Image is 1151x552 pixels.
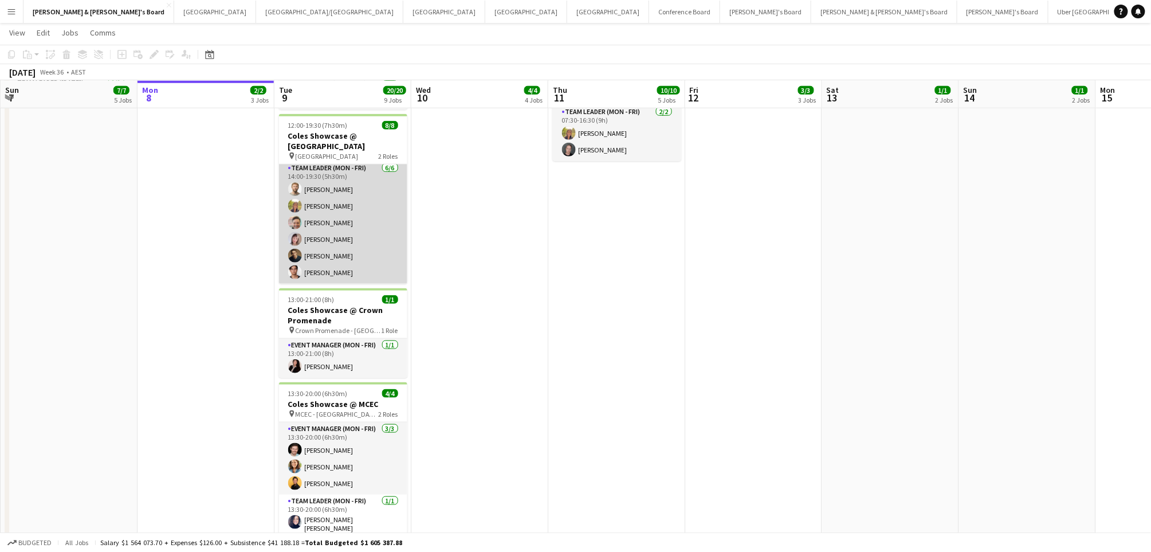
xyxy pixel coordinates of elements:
[382,295,398,304] span: 1/1
[5,25,30,40] a: View
[6,537,53,549] button: Budgeted
[382,326,398,335] span: 1 Role
[288,295,335,304] span: 13:00-21:00 (8h)
[279,162,407,284] app-card-role: Team Leader (Mon - Fri)6/614:00-19:30 (5h30m)[PERSON_NAME][PERSON_NAME][PERSON_NAME][PERSON_NAME]...
[720,1,811,23] button: [PERSON_NAME]'s Board
[61,28,78,38] span: Jobs
[485,1,567,23] button: [GEOGRAPHIC_DATA]
[9,28,25,38] span: View
[811,1,957,23] button: [PERSON_NAME] & [PERSON_NAME]'s Board
[100,538,402,547] div: Salary $1 564 073.70 + Expenses $126.00 + Subsistence $41 188.18 =
[85,25,120,40] a: Comms
[279,422,407,495] app-card-role: Event Manager (Mon - Fri)3/313:30-20:00 (6h30m)[PERSON_NAME][PERSON_NAME][PERSON_NAME]
[957,1,1048,23] button: [PERSON_NAME]'s Board
[296,326,382,335] span: Crown Promenade - [GEOGRAPHIC_DATA]
[23,1,174,23] button: [PERSON_NAME] & [PERSON_NAME]'s Board
[279,399,407,409] h3: Coles Showcase @ MCEC
[379,410,398,418] span: 2 Roles
[305,538,402,547] span: Total Budgeted $1 605 387.88
[279,288,407,378] app-job-card: 13:00-21:00 (8h)1/1Coles Showcase @ Crown Promenade Crown Promenade - [GEOGRAPHIC_DATA]1 RoleEven...
[57,25,83,40] a: Jobs
[18,539,52,547] span: Budgeted
[174,1,256,23] button: [GEOGRAPHIC_DATA]
[38,68,66,76] span: Week 36
[37,28,50,38] span: Edit
[256,1,403,23] button: [GEOGRAPHIC_DATA]/[GEOGRAPHIC_DATA]
[1048,1,1145,23] button: Uber [GEOGRAPHIC_DATA]
[288,389,348,398] span: 13:30-20:00 (6h30m)
[279,495,407,537] app-card-role: Team Leader (Mon - Fri)1/113:30-20:00 (6h30m)[PERSON_NAME] [PERSON_NAME]
[382,389,398,398] span: 4/4
[649,1,720,23] button: Conference Board
[9,66,36,78] div: [DATE]
[279,114,407,284] app-job-card: 12:00-19:30 (7h30m)8/8Coles Showcase @ [GEOGRAPHIC_DATA] [GEOGRAPHIC_DATA]2 RolesEvent Manager (M...
[296,410,379,418] span: MCEC - [GEOGRAPHIC_DATA]
[63,538,91,547] span: All jobs
[279,382,407,537] app-job-card: 13:30-20:00 (6h30m)4/4Coles Showcase @ MCEC MCEC - [GEOGRAPHIC_DATA]2 RolesEvent Manager (Mon - F...
[32,25,54,40] a: Edit
[279,305,407,326] h3: Coles Showcase @ Crown Promenade
[71,68,86,76] div: AEST
[279,339,407,378] app-card-role: Event Manager (Mon - Fri)1/113:00-21:00 (8h)[PERSON_NAME]
[90,28,116,38] span: Comms
[403,1,485,23] button: [GEOGRAPHIC_DATA]
[567,1,649,23] button: [GEOGRAPHIC_DATA]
